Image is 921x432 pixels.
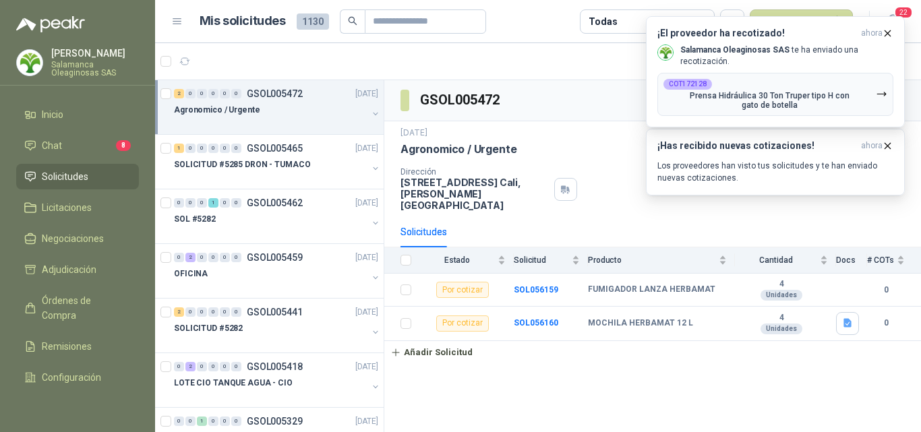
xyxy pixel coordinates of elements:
[348,16,357,26] span: search
[247,362,303,371] p: GSOL005418
[197,253,207,262] div: 0
[657,28,856,39] h3: ¡El proveedor ha recotizado!
[42,262,96,277] span: Adjudicación
[174,86,381,129] a: 2 0 0 0 0 0 GSOL005472[DATE] Agronomico / Urgente
[208,89,218,98] div: 0
[220,198,230,208] div: 0
[200,11,286,31] h1: Mis solicitudes
[400,224,447,239] div: Solicitudes
[116,140,131,151] span: 8
[355,251,378,264] p: [DATE]
[174,195,381,238] a: 0 0 0 1 0 0 GSOL005462[DATE] SOL #5282
[861,28,883,39] span: ahora
[185,307,196,317] div: 0
[174,249,381,292] a: 0 2 0 0 0 0 GSOL005459[DATE] OFICINA
[16,133,139,158] a: Chat8
[220,89,230,98] div: 0
[174,322,243,335] p: SOLICITUD #5282
[16,365,139,390] a: Configuración
[174,213,216,226] p: SOL #5282
[174,89,184,98] div: 2
[436,315,489,332] div: Por cotizar
[669,81,707,88] b: COT172128
[197,89,207,98] div: 0
[42,231,104,246] span: Negociaciones
[658,45,673,60] img: Company Logo
[174,416,184,426] div: 0
[208,362,218,371] div: 0
[680,45,790,55] b: Salamanca Oleaginosas SAS
[735,255,817,265] span: Cantidad
[42,138,62,153] span: Chat
[735,279,828,290] b: 4
[247,144,303,153] p: GSOL005465
[247,307,303,317] p: GSOL005441
[174,377,293,390] p: LOTE CIO TANQUE AGUA - CIO
[197,362,207,371] div: 0
[174,268,208,280] p: OFICINA
[355,142,378,155] p: [DATE]
[231,144,241,153] div: 0
[51,49,139,58] p: [PERSON_NAME]
[657,160,893,184] p: Los proveedores han visto tus solicitudes y te han enviado nuevas cotizaciones.
[589,14,617,29] div: Todas
[867,255,894,265] span: # COTs
[197,416,207,426] div: 1
[836,247,867,274] th: Docs
[16,396,139,421] a: Manuales y ayuda
[174,140,381,183] a: 1 0 0 0 0 0 GSOL005465[DATE] SOLICITUD #5285 DRON - TUMACO
[680,44,893,67] p: te ha enviado una recotización.
[197,144,207,153] div: 0
[420,90,502,111] h3: GSOL005472
[247,198,303,208] p: GSOL005462
[174,307,184,317] div: 2
[750,9,853,34] button: Nueva solicitud
[208,144,218,153] div: 0
[220,307,230,317] div: 0
[384,341,921,364] a: Añadir Solicitud
[174,304,381,347] a: 2 0 0 0 0 0 GSOL005441[DATE] SOLICITUD #5282
[400,167,549,177] p: Dirección
[16,102,139,127] a: Inicio
[174,144,184,153] div: 1
[436,282,489,298] div: Por cotizar
[514,318,558,328] a: SOL056160
[588,318,693,329] b: MOCHILA HERBAMAT 12 L
[588,247,735,274] th: Producto
[657,140,856,152] h3: ¡Has recibido nuevas cotizaciones!
[761,323,802,334] div: Unidades
[16,334,139,359] a: Remisiones
[657,73,893,116] button: COT172128Prensa Hidráulica 30 Ton Truper tipo H con gato de botella
[384,341,479,364] button: Añadir Solicitud
[42,293,126,323] span: Órdenes de Compra
[646,129,905,195] button: ¡Has recibido nuevas cotizaciones!ahora Los proveedores han visto tus solicitudes y te han enviad...
[867,247,921,274] th: # COTs
[894,6,913,19] span: 22
[419,255,495,265] span: Estado
[51,61,139,77] p: Salamanca Oleaginosas SAS
[400,177,549,211] p: [STREET_ADDRESS] Cali , [PERSON_NAME][GEOGRAPHIC_DATA]
[355,361,378,373] p: [DATE]
[297,13,329,30] span: 1130
[197,307,207,317] div: 0
[419,247,514,274] th: Estado
[16,226,139,251] a: Negociaciones
[514,285,558,295] a: SOL056159
[174,362,184,371] div: 0
[185,416,196,426] div: 0
[174,104,260,117] p: Agronomico / Urgente
[208,416,218,426] div: 0
[247,253,303,262] p: GSOL005459
[514,247,588,274] th: Solicitud
[197,198,207,208] div: 0
[735,247,836,274] th: Cantidad
[861,140,883,152] span: ahora
[231,89,241,98] div: 0
[231,362,241,371] div: 0
[663,91,876,110] p: Prensa Hidráulica 30 Ton Truper tipo H con gato de botella
[185,89,196,98] div: 0
[208,253,218,262] div: 0
[174,253,184,262] div: 0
